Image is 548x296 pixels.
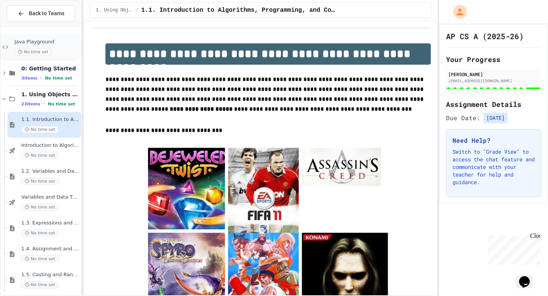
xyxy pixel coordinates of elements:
[21,255,59,263] span: No time set
[141,6,336,15] span: 1.1. Introduction to Algorithms, Programming, and Compilers
[21,152,59,159] span: No time set
[135,7,138,13] span: /
[21,116,80,123] span: 1.1. Introduction to Algorithms, Programming, and Compilers
[29,10,64,18] span: Back to Teams
[445,3,469,21] div: My Account
[43,101,45,107] span: •
[21,142,80,149] span: Introduction to Algorithms, Programming, and Compilers
[446,31,524,41] h1: AP CS A (2025-26)
[21,204,59,211] span: No time set
[446,113,480,123] span: Due Date:
[21,194,80,201] span: Variables and Data Types - Quiz
[7,5,75,22] button: Back to Teams
[21,229,59,237] span: No time set
[21,76,37,81] span: 3 items
[40,75,42,81] span: •
[483,113,508,123] span: [DATE]
[448,78,539,84] div: [EMAIL_ADDRESS][DOMAIN_NAME]
[21,102,40,107] span: 23 items
[21,220,80,226] span: 1.3. Expressions and Output
[485,232,540,265] iframe: chat widget
[21,65,80,72] span: 0: Getting Started
[45,76,72,81] span: No time set
[452,136,535,145] h3: Need Help?
[446,99,541,110] h2: Assignment Details
[3,3,53,48] div: Chat with us now!Close
[446,54,541,65] h2: Your Progress
[21,272,80,278] span: 1.5. Casting and Ranges of Values
[96,7,132,13] span: 1. Using Objects and Methods
[14,39,80,45] span: Java Playground
[448,71,539,78] div: [PERSON_NAME]
[21,178,59,185] span: No time set
[21,91,80,98] span: 1. Using Objects and Methods
[14,48,52,56] span: No time set
[21,246,80,252] span: 1.4. Assignment and Input
[21,281,59,288] span: No time set
[21,126,59,133] span: No time set
[516,266,540,288] iframe: chat widget
[452,148,535,186] p: Switch to "Grade View" to access the chat feature and communicate with your teacher for help and ...
[48,102,75,107] span: No time set
[21,168,80,175] span: 1.2. Variables and Data Types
